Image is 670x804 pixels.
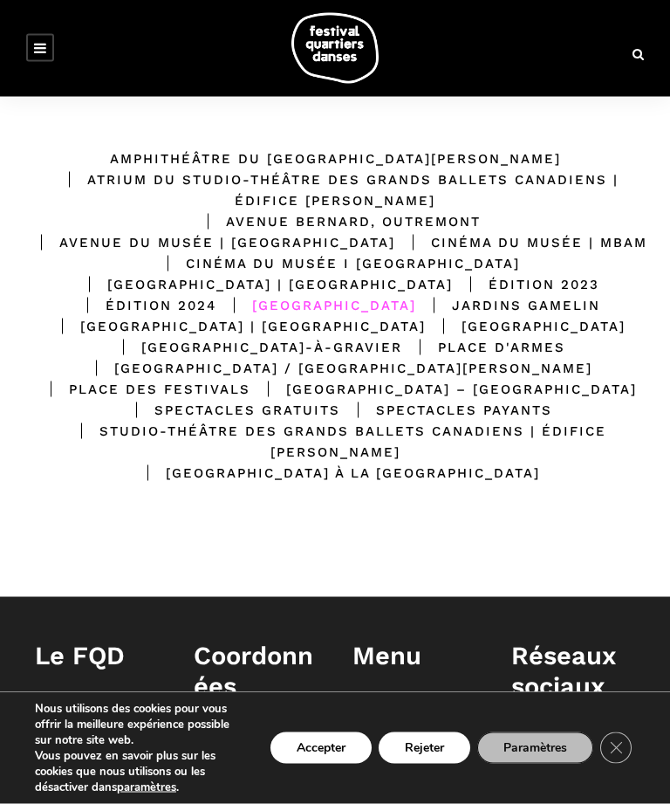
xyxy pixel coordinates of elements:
[416,295,600,316] div: Jardins Gamelin
[270,732,372,764] button: Accepter
[250,379,637,400] div: [GEOGRAPHIC_DATA] – [GEOGRAPHIC_DATA]
[511,641,635,702] h1: Réseaux sociaux
[72,274,453,295] div: [GEOGRAPHIC_DATA] | [GEOGRAPHIC_DATA]
[117,780,176,795] button: paramètres
[35,641,159,671] h1: Le FQD
[379,732,470,764] button: Rejeter
[216,295,416,316] div: [GEOGRAPHIC_DATA]
[35,748,247,795] p: Vous pouvez en savoir plus sur les cookies que nous utilisons ou les désactiver dans .
[291,13,379,84] img: logo-fqd-med
[340,400,552,421] div: Spectacles Payants
[106,337,402,358] div: [GEOGRAPHIC_DATA]-à-Gravier
[79,358,592,379] div: [GEOGRAPHIC_DATA] / [GEOGRAPHIC_DATA][PERSON_NAME]
[402,337,565,358] div: Place d'Armes
[150,253,520,274] div: Cinéma du Musée I [GEOGRAPHIC_DATA]
[35,701,247,748] p: Nous utilisons des cookies pour vous offrir la meilleure expérience possible sur notre site web.
[17,421,653,463] div: Studio-Théâtre des Grands Ballets Canadiens | Édifice [PERSON_NAME]
[395,232,647,253] div: Cinéma du Musée | MBAM
[70,295,216,316] div: Édition 2024
[453,274,599,295] div: Édition 2023
[17,169,653,211] div: Atrium du Studio-Théâtre des Grands Ballets Canadiens | Édifice [PERSON_NAME]
[426,316,626,337] div: [GEOGRAPHIC_DATA]
[110,148,561,169] div: Amphithéâtre du [GEOGRAPHIC_DATA][PERSON_NAME]
[44,316,426,337] div: [GEOGRAPHIC_DATA] | [GEOGRAPHIC_DATA]
[190,211,481,232] div: Avenue Bernard, Outremont
[130,463,540,484] div: [GEOGRAPHIC_DATA] à la [GEOGRAPHIC_DATA]
[24,232,395,253] div: Avenue du Musée | [GEOGRAPHIC_DATA]
[194,641,318,702] h1: Coordonnées
[33,379,250,400] div: Place des Festivals
[352,641,476,671] h1: Menu
[119,400,340,421] div: Spectacles gratuits
[477,732,593,764] button: Paramètres
[600,732,632,764] button: Close GDPR Cookie Banner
